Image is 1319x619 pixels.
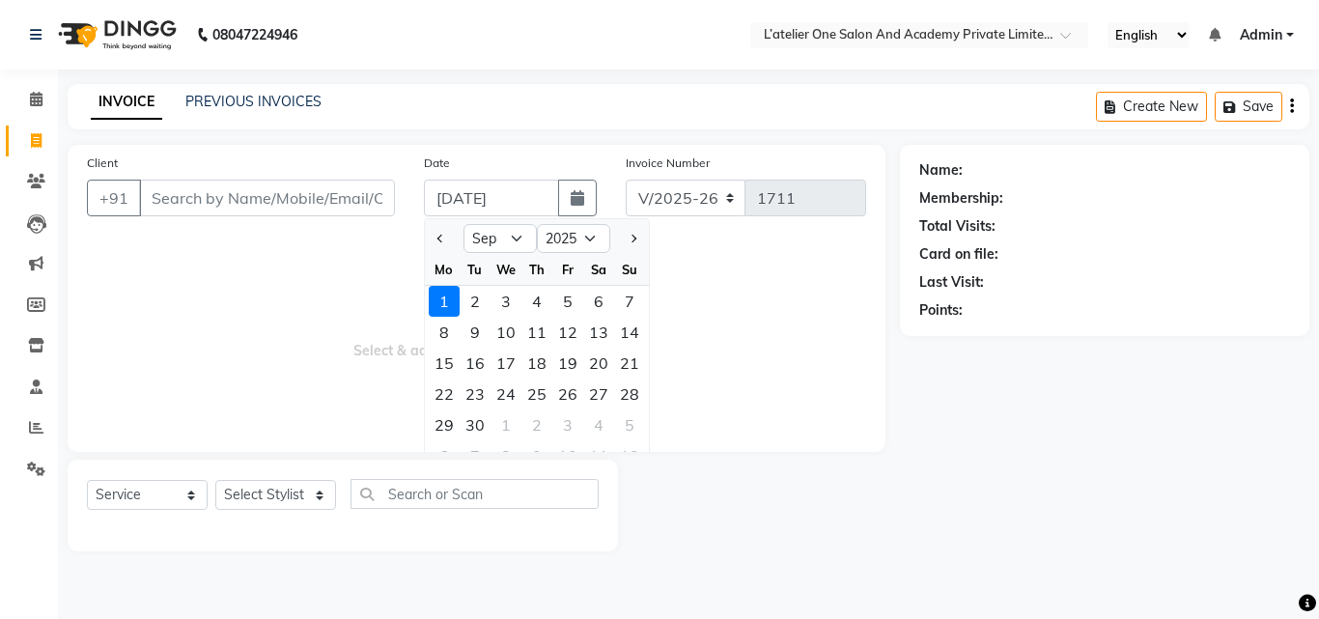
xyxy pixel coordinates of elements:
div: 6 [429,440,460,471]
a: INVOICE [91,85,162,120]
div: Tuesday, September 23, 2025 [460,379,491,409]
span: Admin [1240,25,1282,45]
div: 14 [614,317,645,348]
input: Search or Scan [351,479,599,509]
div: Thursday, September 11, 2025 [521,317,552,348]
div: Sunday, September 14, 2025 [614,317,645,348]
div: 30 [460,409,491,440]
div: Points: [919,300,963,321]
div: Saturday, September 13, 2025 [583,317,614,348]
div: Wednesday, September 17, 2025 [491,348,521,379]
div: Sunday, September 21, 2025 [614,348,645,379]
div: Monday, September 8, 2025 [429,317,460,348]
div: We [491,254,521,285]
div: 17 [491,348,521,379]
div: Monday, October 6, 2025 [429,440,460,471]
button: Previous month [433,223,449,254]
div: Friday, September 26, 2025 [552,379,583,409]
div: Wednesday, September 24, 2025 [491,379,521,409]
label: Invoice Number [626,155,710,172]
div: Saturday, October 11, 2025 [583,440,614,471]
div: 8 [429,317,460,348]
select: Select month [463,224,537,253]
div: 4 [521,286,552,317]
div: Wednesday, October 1, 2025 [491,409,521,440]
input: Search by Name/Mobile/Email/Code [139,180,395,216]
div: Wednesday, September 3, 2025 [491,286,521,317]
div: 9 [521,440,552,471]
div: 12 [552,317,583,348]
div: Tuesday, September 30, 2025 [460,409,491,440]
div: 23 [460,379,491,409]
div: Wednesday, September 10, 2025 [491,317,521,348]
div: Membership: [919,188,1003,209]
div: Thursday, October 9, 2025 [521,440,552,471]
div: 4 [583,409,614,440]
div: Tuesday, September 2, 2025 [460,286,491,317]
div: 10 [552,440,583,471]
button: Save [1215,92,1282,122]
div: 7 [614,286,645,317]
img: logo [49,8,182,62]
div: Thursday, October 2, 2025 [521,409,552,440]
div: Saturday, October 4, 2025 [583,409,614,440]
div: 22 [429,379,460,409]
div: Sa [583,254,614,285]
div: 21 [614,348,645,379]
div: 24 [491,379,521,409]
div: 11 [583,440,614,471]
a: PREVIOUS INVOICES [185,93,322,110]
div: Saturday, September 27, 2025 [583,379,614,409]
div: 6 [583,286,614,317]
div: 1 [429,286,460,317]
div: 7 [460,440,491,471]
div: Thursday, September 25, 2025 [521,379,552,409]
div: Monday, September 1, 2025 [429,286,460,317]
div: 5 [552,286,583,317]
div: Thursday, September 18, 2025 [521,348,552,379]
div: Monday, September 15, 2025 [429,348,460,379]
select: Select year [537,224,610,253]
div: Thursday, September 4, 2025 [521,286,552,317]
div: Friday, October 3, 2025 [552,409,583,440]
button: Create New [1096,92,1207,122]
div: Name: [919,160,963,181]
div: Sunday, September 28, 2025 [614,379,645,409]
div: 2 [521,409,552,440]
div: 3 [552,409,583,440]
div: Friday, October 10, 2025 [552,440,583,471]
div: Saturday, September 20, 2025 [583,348,614,379]
div: Saturday, September 6, 2025 [583,286,614,317]
div: Friday, September 19, 2025 [552,348,583,379]
div: 15 [429,348,460,379]
div: Friday, September 12, 2025 [552,317,583,348]
div: 10 [491,317,521,348]
div: 19 [552,348,583,379]
div: 5 [614,409,645,440]
div: Monday, September 22, 2025 [429,379,460,409]
div: 1 [491,409,521,440]
label: Date [424,155,450,172]
div: 28 [614,379,645,409]
div: Total Visits: [919,216,996,237]
div: 26 [552,379,583,409]
div: Sunday, October 12, 2025 [614,440,645,471]
div: Fr [552,254,583,285]
div: 20 [583,348,614,379]
div: 2 [460,286,491,317]
div: 9 [460,317,491,348]
div: Tuesday, September 9, 2025 [460,317,491,348]
div: Monday, September 29, 2025 [429,409,460,440]
div: Friday, September 5, 2025 [552,286,583,317]
div: 18 [521,348,552,379]
button: Next month [625,223,641,254]
div: 27 [583,379,614,409]
div: Tuesday, September 16, 2025 [460,348,491,379]
label: Client [87,155,118,172]
div: 12 [614,440,645,471]
div: 29 [429,409,460,440]
div: 16 [460,348,491,379]
div: Su [614,254,645,285]
div: Tuesday, October 7, 2025 [460,440,491,471]
div: 25 [521,379,552,409]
